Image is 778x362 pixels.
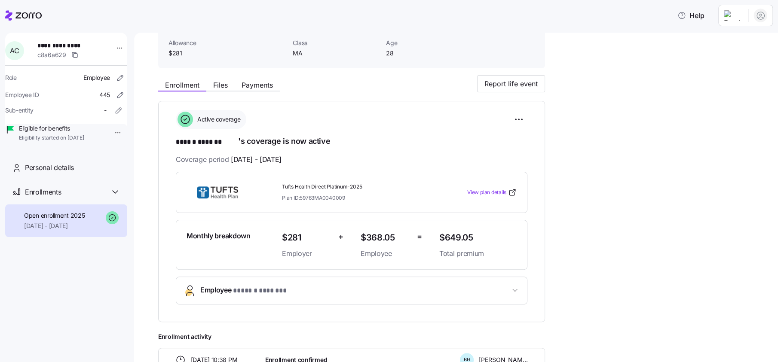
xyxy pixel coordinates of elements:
span: Employee [83,73,110,82]
span: Files [213,82,228,88]
span: Age [386,39,472,47]
button: Help [671,7,711,24]
span: Report life event [484,79,538,89]
span: Sub-entity [5,106,34,115]
span: MA [293,49,379,58]
span: Enrollment activity [158,332,545,341]
span: Enrollments [25,187,61,198]
span: c8a6a629 [37,51,66,59]
span: Personal details [25,162,74,173]
span: - [104,106,107,115]
span: Employee ID [5,91,39,99]
img: Employer logo [724,10,741,21]
span: Coverage period [176,154,282,165]
span: Employer [282,248,331,259]
h1: 's coverage is now active [176,136,527,148]
span: Class [293,39,379,47]
span: [DATE] - [DATE] [24,222,85,230]
span: $281 [168,49,286,58]
span: View plan details [467,189,506,197]
span: Monthly breakdown [187,231,251,241]
span: Plan ID: 59763MA0040009 [282,194,345,201]
span: Help [677,10,704,21]
span: [DATE] - [DATE] [231,154,282,165]
span: Active coverage [195,115,241,124]
span: Open enrollment 2025 [24,211,85,220]
span: A C [10,47,19,54]
span: B H [464,357,470,362]
button: Report life event [477,75,545,92]
span: Total premium [439,248,517,259]
img: THP Direct [187,183,248,202]
span: Allowance [168,39,286,47]
span: + [338,231,343,243]
span: Role [5,73,17,82]
span: Eligible for benefits [19,124,84,133]
span: $368.05 [361,231,410,245]
span: Employee [200,285,299,296]
span: Eligibility started on [DATE] [19,134,84,142]
span: Tufts Health Direct Platinum-2025 [282,183,432,191]
a: View plan details [467,188,517,197]
span: Payments [242,82,273,88]
span: Enrollment [165,82,199,88]
span: 28 [386,49,472,58]
span: $649.05 [439,231,517,245]
span: 445 [99,91,110,99]
span: Employee [361,248,410,259]
span: = [417,231,422,243]
span: $281 [282,231,331,245]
